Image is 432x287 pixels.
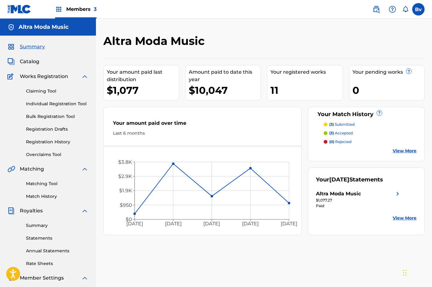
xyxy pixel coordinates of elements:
[81,165,89,173] img: expand
[26,193,89,200] a: Match History
[26,139,89,145] a: Registration History
[26,235,89,241] a: Statements
[316,203,401,209] div: Paid
[329,130,353,136] p: accepted
[329,122,355,127] p: submitted
[352,68,425,76] div: Your pending works
[26,180,89,187] a: Matching Tool
[113,130,292,137] div: Last 6 months
[20,73,68,80] span: Works Registration
[406,69,411,74] span: ?
[20,165,44,173] span: Matching
[7,43,15,50] img: Summary
[412,3,425,15] div: User Menu
[281,221,297,227] tspan: [DATE]
[394,190,401,198] img: right chevron icon
[377,111,382,115] span: ?
[81,73,89,80] img: expand
[7,58,39,65] a: CatalogCatalog
[7,24,15,31] img: Accounts
[373,6,380,13] img: search
[120,202,132,208] tspan: $950
[20,43,45,50] span: Summary
[386,3,399,15] div: Help
[329,139,334,144] span: (0)
[94,6,97,12] span: 3
[81,274,89,282] img: expand
[126,221,143,227] tspan: [DATE]
[7,58,15,65] img: Catalog
[7,43,45,50] a: SummarySummary
[26,248,89,254] a: Annual Statements
[324,130,417,136] a: (3) accepted
[329,176,349,183] span: [DATE]
[7,207,15,215] img: Royalties
[26,113,89,120] a: Bulk Registration Tool
[55,6,63,13] img: Top Rightsholders
[393,215,417,221] a: View More
[324,122,417,127] a: (3) submitted
[329,122,334,127] span: (3)
[189,83,261,97] div: $10,047
[401,257,432,287] iframe: Chat Widget
[316,110,417,119] div: Your Match History
[324,139,417,145] a: (0) rejected
[393,148,417,154] a: View More
[270,83,343,97] div: 11
[329,131,334,135] span: (3)
[370,3,382,15] a: Public Search
[107,83,179,97] div: $1,077
[165,221,182,227] tspan: [DATE]
[329,139,352,145] p: rejected
[402,6,408,12] div: Notifications
[26,260,89,267] a: Rate Sheets
[403,263,407,282] div: Slepen
[316,190,361,198] div: Altra Moda Music
[270,68,343,76] div: Your registered works
[113,120,292,130] div: Your amount paid over time
[26,126,89,133] a: Registration Drafts
[389,6,396,13] img: help
[203,221,220,227] tspan: [DATE]
[316,176,383,184] div: Your Statements
[118,159,132,165] tspan: $3.8K
[19,24,69,31] h5: Altra Moda Music
[103,34,208,48] h2: Altra Moda Music
[242,221,259,227] tspan: [DATE]
[20,207,43,215] span: Royalties
[118,173,132,179] tspan: $2.9K
[189,68,261,83] div: Amount paid to date this year
[352,83,425,97] div: 0
[316,198,401,203] div: $1,077.27
[7,5,31,14] img: MLC Logo
[7,165,15,173] img: Matching
[26,101,89,107] a: Individual Registration Tool
[66,6,97,13] span: Members
[20,274,64,282] span: Member Settings
[7,73,15,80] img: Works Registration
[401,257,432,287] div: Chatwidget
[316,190,401,209] a: Altra Moda Musicright chevron icon$1,077.27Paid
[26,88,89,94] a: Claiming Tool
[26,151,89,158] a: Overclaims Tool
[107,68,179,83] div: Your amount paid last distribution
[119,188,132,194] tspan: $1.9K
[20,58,39,65] span: Catalog
[26,222,89,229] a: Summary
[81,207,89,215] img: expand
[126,216,132,222] tspan: $0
